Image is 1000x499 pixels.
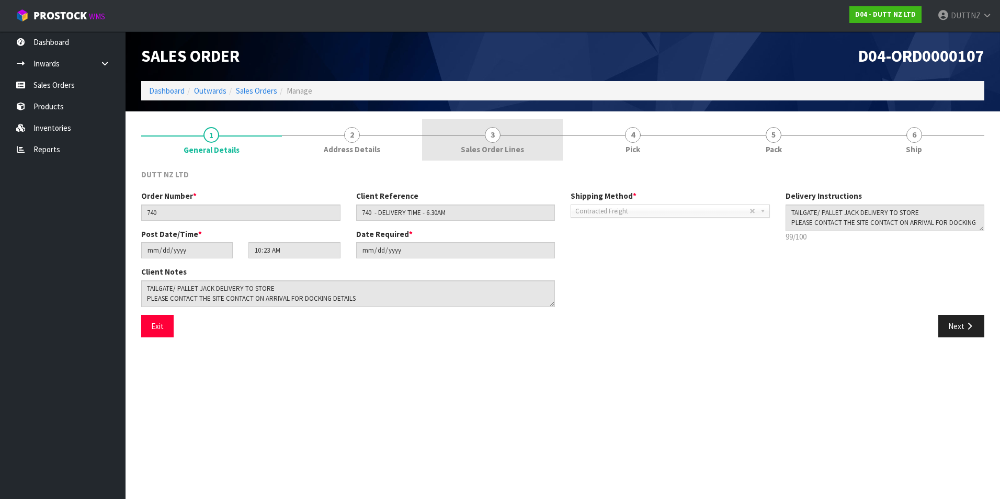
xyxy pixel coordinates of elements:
span: 1 [203,127,219,143]
p: 99/100 [786,231,985,242]
span: 3 [485,127,501,143]
label: Post Date/Time [141,229,202,240]
span: Sales Order [141,46,240,66]
a: Outwards [194,86,226,96]
label: Delivery Instructions [786,190,862,201]
span: ProStock [33,9,87,22]
input: Order Number [141,205,340,221]
img: cube-alt.png [16,9,29,22]
a: Dashboard [149,86,185,96]
span: 4 [625,127,641,143]
button: Next [938,315,984,337]
span: Pick [626,144,640,155]
span: DUTT NZ LTD [141,169,189,179]
strong: D04 - DUTT NZ LTD [855,10,916,19]
button: Exit [141,315,174,337]
label: Date Required [356,229,413,240]
span: Ship [906,144,922,155]
span: 5 [766,127,781,143]
label: Client Notes [141,266,187,277]
a: Sales Orders [236,86,277,96]
small: WMS [89,12,105,21]
span: General Details [141,161,984,345]
span: Contracted Freight [575,205,749,218]
span: Manage [287,86,312,96]
span: Pack [766,144,782,155]
span: DUTTNZ [951,10,981,20]
span: General Details [184,144,240,155]
span: D04-ORD0000107 [858,46,984,66]
span: Sales Order Lines [461,144,524,155]
label: Client Reference [356,190,418,201]
span: Address Details [324,144,380,155]
label: Order Number [141,190,197,201]
label: Shipping Method [571,190,637,201]
input: Client Reference [356,205,555,221]
span: 6 [906,127,922,143]
span: 2 [344,127,360,143]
